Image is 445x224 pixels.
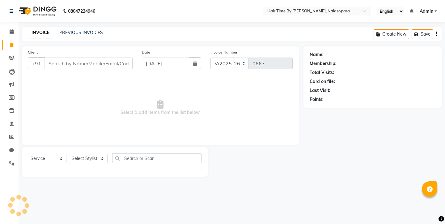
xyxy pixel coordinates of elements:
[374,29,409,39] button: Create New
[59,30,103,35] a: PREVIOUS INVOICES
[310,78,335,85] div: Card on file:
[29,27,52,38] a: INVOICE
[412,29,433,39] button: Save
[44,58,133,69] input: Search by Name/Mobile/Email/Code
[310,51,324,58] div: Name:
[112,153,202,163] input: Search or Scan
[210,50,237,55] label: Invoice Number
[142,50,150,55] label: Date
[28,77,293,139] span: Select & add items from the list below
[16,2,58,20] img: logo
[420,8,433,15] span: Admin
[310,69,334,76] div: Total Visits:
[68,2,95,20] b: 08047224946
[28,58,45,69] button: +91
[310,60,337,67] div: Membership:
[28,50,38,55] label: Client
[310,96,324,103] div: Points:
[310,87,330,94] div: Last Visit:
